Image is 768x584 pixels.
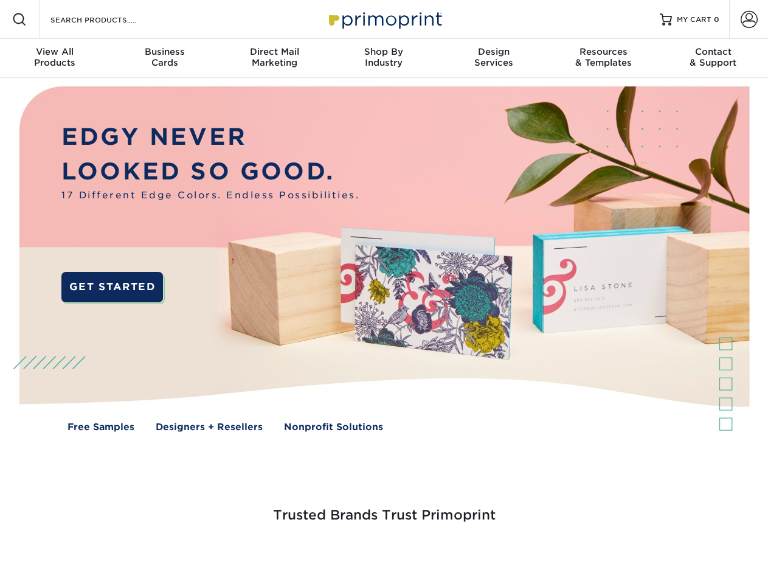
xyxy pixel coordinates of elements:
a: DesignServices [439,39,548,78]
p: LOOKED SO GOOD. [61,155,359,189]
a: GET STARTED [61,272,163,302]
span: Contact [659,46,768,57]
a: Nonprofit Solutions [284,420,383,434]
a: Direct MailMarketing [220,39,329,78]
div: Services [439,46,548,68]
img: Primoprint [323,6,445,32]
div: & Support [659,46,768,68]
input: SEARCH PRODUCTS..... [49,12,168,27]
div: Industry [329,46,438,68]
div: Marketing [220,46,329,68]
a: Shop ByIndustry [329,39,438,78]
span: Shop By [329,46,438,57]
span: MY CART [677,15,711,25]
a: Free Samples [67,420,134,434]
span: Resources [548,46,658,57]
a: BusinessCards [109,39,219,78]
div: & Templates [548,46,658,68]
div: Cards [109,46,219,68]
span: 17 Different Edge Colors. Endless Possibilities. [61,189,359,203]
span: 0 [714,15,719,24]
p: EDGY NEVER [61,120,359,155]
a: Contact& Support [659,39,768,78]
h3: Trusted Brands Trust Primoprint [29,478,740,538]
a: Resources& Templates [548,39,658,78]
span: Direct Mail [220,46,329,57]
span: Design [439,46,548,57]
a: Designers + Resellers [156,420,263,434]
span: Business [109,46,219,57]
